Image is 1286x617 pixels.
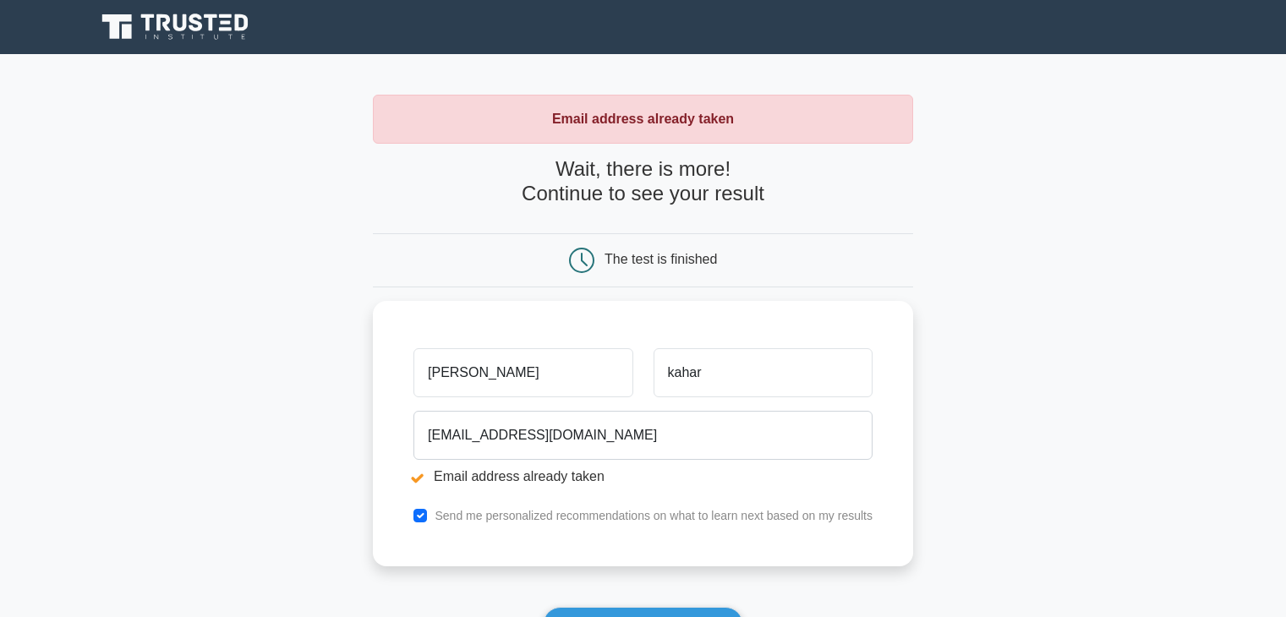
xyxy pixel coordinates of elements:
label: Send me personalized recommendations on what to learn next based on my results [435,509,873,522]
input: First name [413,348,632,397]
div: The test is finished [605,252,717,266]
input: Email [413,411,873,460]
input: Last name [654,348,873,397]
li: Email address already taken [413,467,873,487]
h4: Wait, there is more! Continue to see your result [373,157,913,206]
strong: Email address already taken [552,112,734,126]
